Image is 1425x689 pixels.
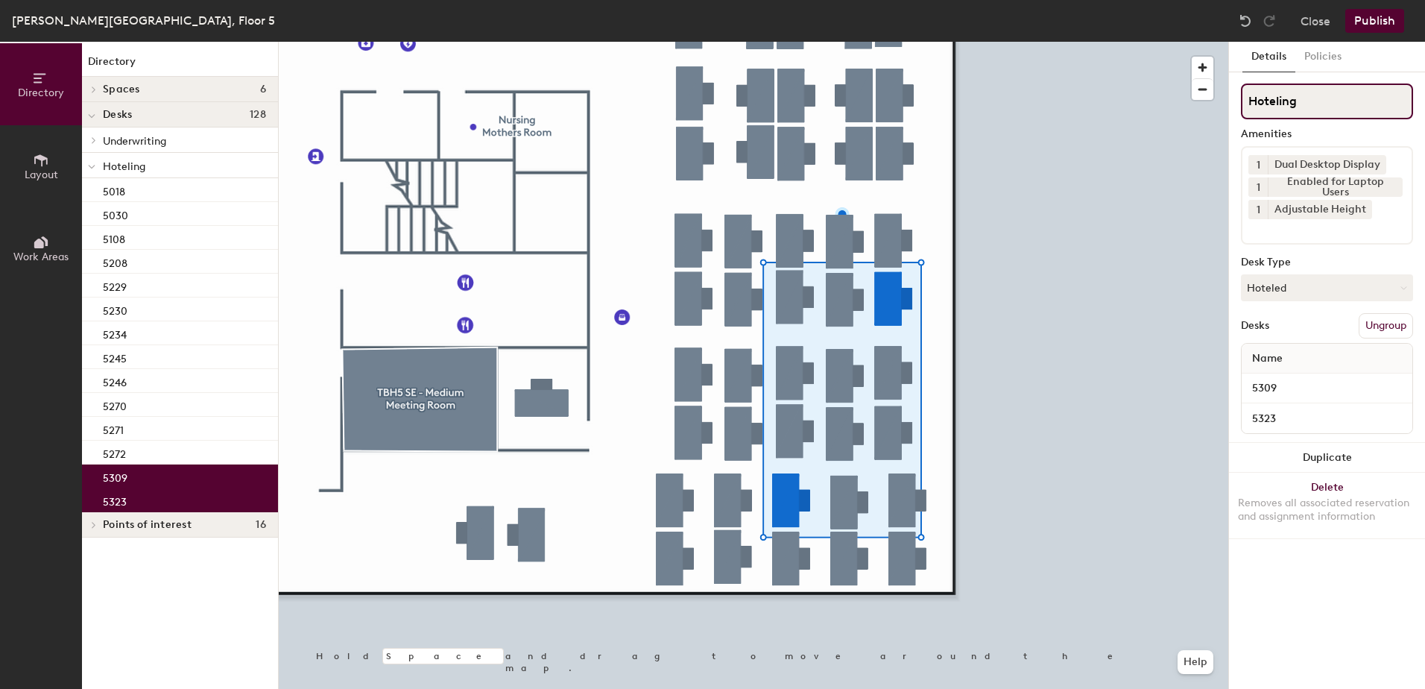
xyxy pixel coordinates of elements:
[18,86,64,99] span: Directory
[25,169,58,181] span: Layout
[1241,274,1413,301] button: Hoteled
[1257,157,1260,173] span: 1
[1241,257,1413,268] div: Desk Type
[1241,320,1269,332] div: Desks
[250,109,266,121] span: 128
[103,396,127,413] p: 5270
[1301,9,1330,33] button: Close
[1248,200,1268,219] button: 1
[1268,200,1372,219] div: Adjustable Height
[103,253,127,270] p: 5208
[103,372,127,389] p: 5246
[256,519,266,531] span: 16
[1262,13,1277,28] img: Redo
[103,229,125,246] p: 5108
[103,444,126,461] p: 5272
[1242,42,1295,72] button: Details
[103,205,128,222] p: 5030
[1345,9,1404,33] button: Publish
[1245,345,1290,372] span: Name
[1295,42,1350,72] button: Policies
[1268,155,1386,174] div: Dual Desktop Display
[12,11,275,30] div: [PERSON_NAME][GEOGRAPHIC_DATA], Floor 5
[1248,155,1268,174] button: 1
[103,348,127,365] p: 5245
[103,491,127,509] p: 5323
[82,54,278,77] h1: Directory
[1178,650,1213,674] button: Help
[1238,13,1253,28] img: Undo
[1245,378,1409,399] input: Unnamed desk
[103,135,166,148] span: Underwriting
[103,181,125,198] p: 5018
[103,468,127,485] p: 5309
[1245,408,1409,429] input: Unnamed desk
[1248,177,1268,197] button: 1
[1257,180,1260,195] span: 1
[13,251,69,263] span: Work Areas
[1359,313,1413,339] button: Ungroup
[103,519,192,531] span: Points of interest
[1268,177,1403,197] div: Enabled for Laptop Users
[1238,497,1416,523] div: Removes all associated reservation and assignment information
[1257,202,1260,218] span: 1
[103,84,140,95] span: Spaces
[260,84,266,95] span: 6
[1241,128,1413,140] div: Amenities
[1229,473,1425,538] button: DeleteRemoves all associated reservation and assignment information
[1229,443,1425,473] button: Duplicate
[103,160,145,173] span: Hoteling
[103,277,127,294] p: 5229
[103,420,124,437] p: 5271
[103,109,132,121] span: Desks
[103,324,127,342] p: 5234
[103,301,127,318] p: 5230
